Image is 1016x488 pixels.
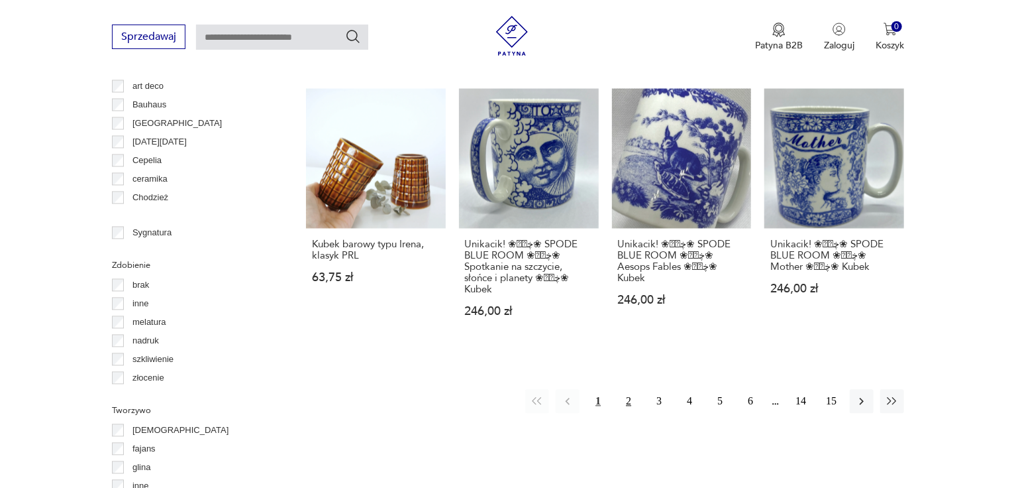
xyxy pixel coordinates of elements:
p: art deco [132,80,164,94]
a: Ikona medaluPatyna B2B [755,23,803,52]
p: Bauhaus [132,98,166,113]
p: Koszyk [876,39,904,52]
p: 246,00 zł [770,284,898,295]
p: Zaloguj [824,39,854,52]
div: 0 [891,21,903,32]
p: 246,00 zł [618,295,746,306]
button: 4 [678,390,701,414]
p: inne [132,297,149,312]
p: 246,00 zł [465,306,593,318]
button: Zaloguj [824,23,854,52]
a: Unikacik! ❀ڿڰۣ❀ SPODE BLUE ROOM ❀ڿڰۣ❀ Aesops Fables ❀ڿڰۣ❀ KubekUnikacik! ❀ڿڰۣ❀ SPODE BLUE ROOM ❀ڿ... [612,89,752,343]
p: glina [132,461,150,475]
a: Unikacik! ❀ڿڰۣ❀ SPODE BLUE ROOM ❀ڿڰۣ❀ Spotkanie na szczycie, słońce i planety ❀ڿڰۣ❀ KubekUnikacik... [459,89,599,343]
img: Ikonka użytkownika [833,23,846,36]
button: 6 [738,390,762,414]
p: fajans [132,442,156,457]
p: [DATE][DATE] [132,135,187,150]
p: Ćmielów [132,210,166,224]
button: Szukaj [345,29,361,44]
p: Sygnatura [132,226,172,241]
p: ceramika [132,172,168,187]
button: Sprzedawaj [112,25,185,49]
button: 2 [617,390,640,414]
p: Patyna B2B [755,39,803,52]
p: szkliwienie [132,353,174,367]
p: [DEMOGRAPHIC_DATA] [132,424,229,438]
p: Zdobienie [112,259,274,273]
button: 3 [647,390,671,414]
button: 14 [789,390,813,414]
h3: Unikacik! ❀ڿڰۣ❀ SPODE BLUE ROOM ❀ڿڰۣ❀ Aesops Fables ❀ڿڰۣ❀ Kubek [618,239,746,284]
button: 15 [819,390,843,414]
button: 0Koszyk [876,23,904,52]
p: Tworzywo [112,404,274,418]
p: Chodzież [132,191,168,206]
button: 1 [586,390,610,414]
p: [GEOGRAPHIC_DATA] [132,117,222,131]
a: Kubek barowy typu Irena, klasyk PRLKubek barowy typu Irena, klasyk PRL63,75 zł [306,89,446,343]
button: Patyna B2B [755,23,803,52]
img: Ikona medalu [772,23,786,37]
p: złocenie [132,371,164,386]
h3: Kubek barowy typu Irena, klasyk PRL [312,239,440,262]
p: Cepelia [132,154,162,168]
h3: Unikacik! ❀ڿڰۣ❀ SPODE BLUE ROOM ❀ڿڰۣ❀ Spotkanie na szczycie, słońce i planety ❀ڿڰۣ❀ Kubek [465,239,593,296]
p: melatura [132,316,166,330]
a: Sprzedawaj [112,33,185,42]
img: Ikona koszyka [884,23,897,36]
a: Unikacik! ❀ڿڰۣ❀ SPODE BLUE ROOM ❀ڿڰۣ❀ Mother ❀ڿڰۣ❀ KubekUnikacik! ❀ڿڰۣ❀ SPODE BLUE ROOM ❀ڿڰۣ❀ Mot... [764,89,904,343]
button: 5 [708,390,732,414]
h3: Unikacik! ❀ڿڰۣ❀ SPODE BLUE ROOM ❀ڿڰۣ❀ Mother ❀ڿڰۣ❀ Kubek [770,239,898,273]
p: 63,75 zł [312,273,440,284]
p: brak [132,278,149,293]
p: nadruk [132,334,159,349]
img: Patyna - sklep z meblami i dekoracjami vintage [492,16,532,56]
